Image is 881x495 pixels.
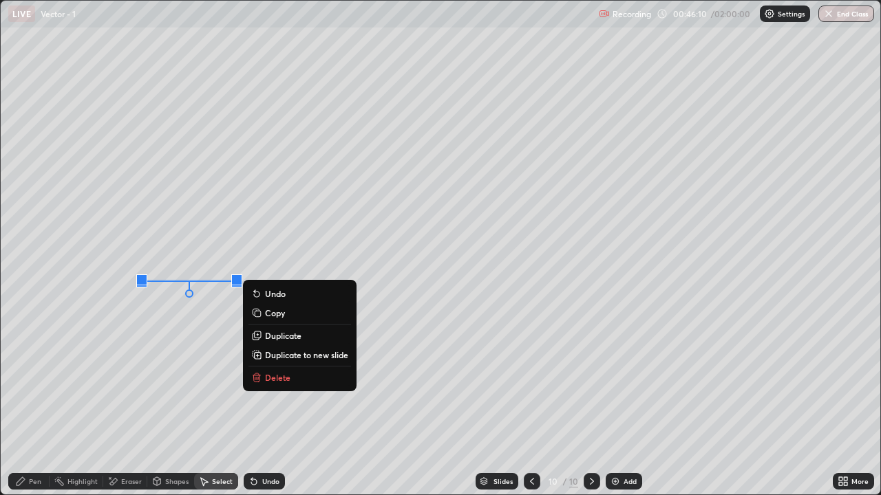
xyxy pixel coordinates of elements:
p: Undo [265,288,286,299]
button: End Class [818,5,874,22]
p: Duplicate [265,330,301,341]
div: 10 [546,477,560,485]
div: Slides [493,478,513,485]
div: Highlight [67,478,98,485]
div: Select [212,478,233,485]
p: LIVE [12,8,31,19]
img: end-class-cross [823,8,834,19]
p: Recording [613,9,651,19]
div: Pen [29,478,41,485]
button: Delete [248,369,351,386]
button: Duplicate to new slide [248,346,351,363]
button: Undo [248,285,351,302]
div: More [851,478,869,485]
p: Duplicate to new slide [265,349,348,360]
div: Eraser [121,478,142,485]
p: Copy [265,307,285,318]
img: class-settings-icons [764,8,775,19]
img: add-slide-button [610,476,621,487]
div: Shapes [165,478,189,485]
div: Add [624,478,637,485]
div: Undo [262,478,279,485]
p: Settings [778,10,805,17]
p: Delete [265,372,290,383]
button: Duplicate [248,327,351,344]
button: Copy [248,305,351,321]
div: / [562,477,566,485]
div: 10 [569,475,578,487]
p: Vector - 1 [41,8,76,19]
img: recording.375f2c34.svg [599,8,610,19]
